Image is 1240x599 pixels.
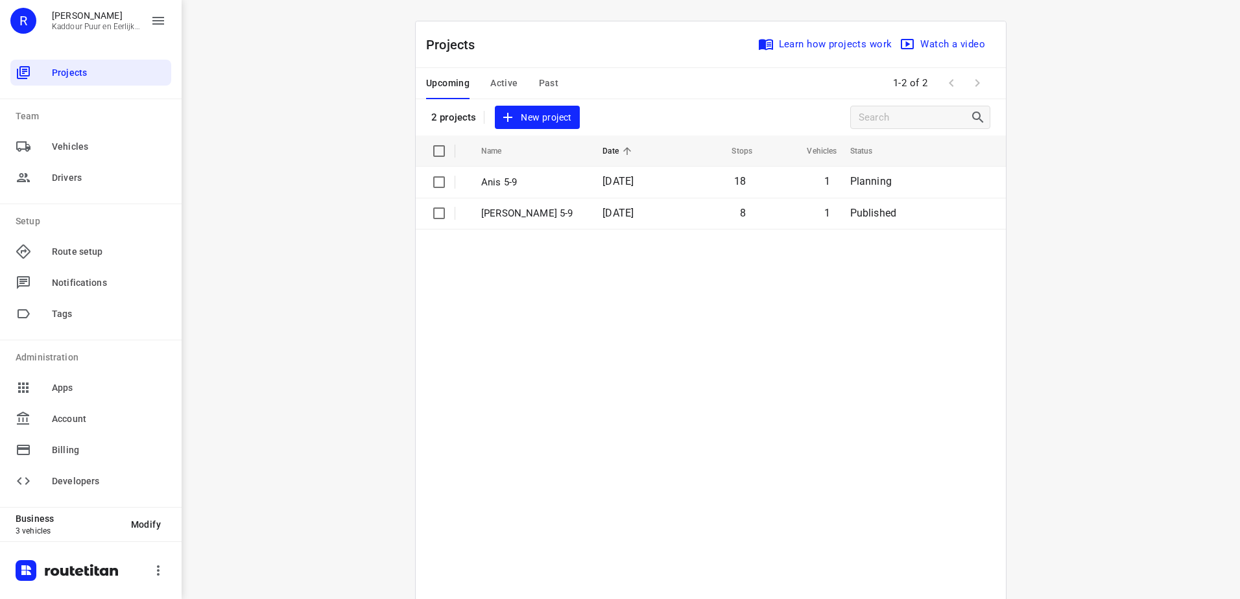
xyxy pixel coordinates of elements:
[426,75,470,91] span: Upcoming
[10,468,171,494] div: Developers
[131,519,161,530] span: Modify
[495,106,579,130] button: New project
[10,60,171,86] div: Projects
[10,406,171,432] div: Account
[964,70,990,96] span: Next Page
[481,206,583,221] p: Jeffrey 5-9
[52,171,166,185] span: Drivers
[121,513,171,536] button: Modify
[602,143,636,159] span: Date
[52,22,140,31] p: Kaddour Puur en Eerlijk Vlees B.V.
[824,207,830,219] span: 1
[16,351,171,364] p: Administration
[481,175,583,190] p: Anis 5-9
[52,412,166,426] span: Account
[481,143,519,159] span: Name
[850,207,897,219] span: Published
[16,215,171,228] p: Setup
[16,526,121,535] p: 3 vehicles
[10,437,171,463] div: Billing
[10,165,171,191] div: Drivers
[10,301,171,327] div: Tags
[938,70,964,96] span: Previous Page
[16,513,121,524] p: Business
[503,110,571,126] span: New project
[52,10,140,21] p: Rachid Kaddour
[52,66,166,80] span: Projects
[52,307,166,321] span: Tags
[52,140,166,154] span: Vehicles
[10,270,171,296] div: Notifications
[740,207,746,219] span: 8
[970,110,990,125] div: Search
[602,175,634,187] span: [DATE]
[52,245,166,259] span: Route setup
[52,276,166,290] span: Notifications
[850,143,890,159] span: Status
[426,35,486,54] p: Projects
[734,175,746,187] span: 18
[52,475,166,488] span: Developers
[52,381,166,395] span: Apps
[715,143,752,159] span: Stops
[790,143,837,159] span: Vehicles
[10,375,171,401] div: Apps
[824,175,830,187] span: 1
[602,207,634,219] span: [DATE]
[10,134,171,159] div: Vehicles
[431,112,476,123] p: 2 projects
[10,239,171,264] div: Route setup
[859,108,970,128] input: Search projects
[850,175,892,187] span: Planning
[16,110,171,123] p: Team
[52,443,166,457] span: Billing
[490,75,518,91] span: Active
[888,69,933,97] span: 1-2 of 2
[539,75,559,91] span: Past
[10,8,36,34] div: R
